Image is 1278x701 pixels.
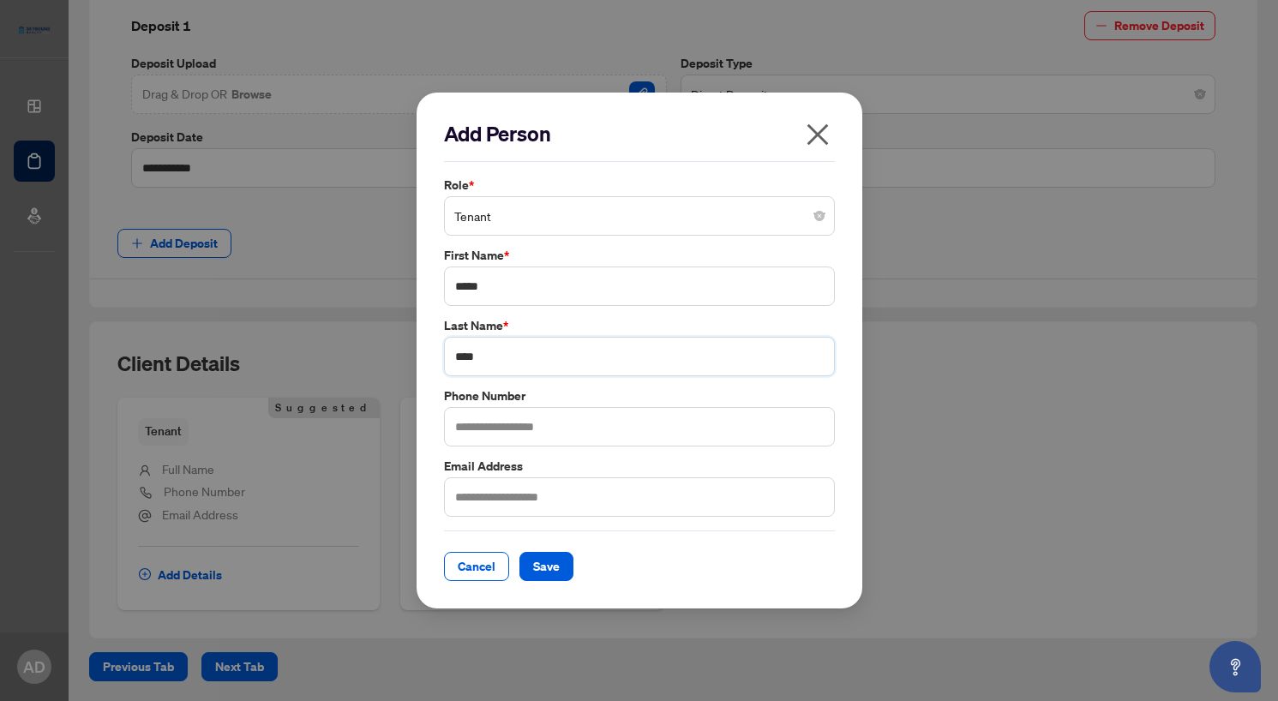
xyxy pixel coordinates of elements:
label: Last Name [444,316,835,335]
span: Cancel [458,553,495,580]
span: close-circle [814,211,825,221]
button: Cancel [444,552,509,581]
h2: Add Person [444,120,835,147]
span: close [804,121,831,148]
span: Save [533,553,560,580]
label: Email Address [444,457,835,476]
label: Role [444,176,835,195]
label: Phone Number [444,386,835,405]
button: Save [519,552,573,581]
span: Tenant [454,200,825,232]
label: First Name [444,246,835,265]
button: Open asap [1209,641,1261,692]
